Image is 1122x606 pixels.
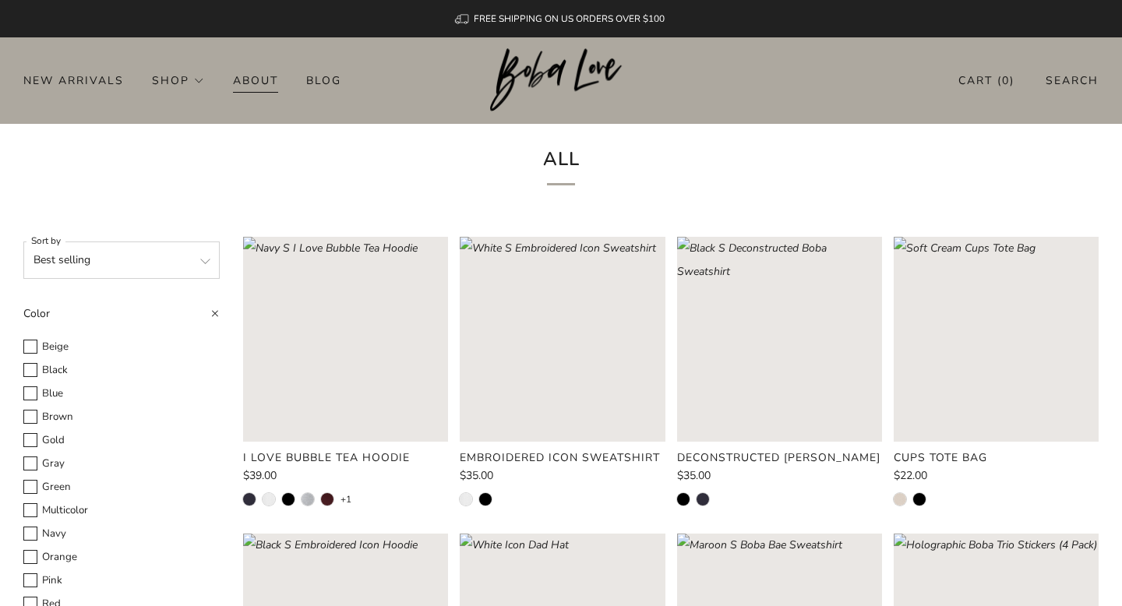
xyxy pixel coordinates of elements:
[23,478,220,496] label: Green
[894,237,1099,442] a: Soft Cream Cups Tote Bag Loading image: Soft Cream Cups Tote Bag
[152,68,205,93] a: Shop
[23,361,220,379] label: Black
[490,48,633,112] img: Boba Love
[460,237,665,442] a: White S Embroidered Icon Sweatshirt Loading image: White S Embroidered Icon Sweatshirt
[460,470,665,481] a: $35.00
[23,306,50,321] span: Color
[677,237,882,442] a: Black S Deconstructed Boba Sweatshirt Loading image: Black S Deconstructed Boba Sweatshirt
[23,432,220,449] label: Gold
[460,468,493,483] span: $35.00
[23,338,220,356] label: Beige
[460,450,660,465] product-card-title: Embroidered Icon Sweatshirt
[23,385,220,403] label: Blue
[23,502,220,520] label: Multicolor
[306,68,341,93] a: Blog
[894,450,987,465] product-card-title: Cups Tote Bag
[894,468,927,483] span: $22.00
[677,451,882,465] a: Deconstructed [PERSON_NAME]
[243,450,410,465] product-card-title: I Love Bubble Tea Hoodie
[23,548,220,566] label: Orange
[243,470,448,481] a: $39.00
[23,408,220,426] label: Brown
[474,12,665,25] span: FREE SHIPPING ON US ORDERS OVER $100
[894,451,1099,465] a: Cups Tote Bag
[23,525,220,543] label: Navy
[490,48,633,113] a: Boba Love
[23,572,220,590] label: Pink
[340,493,351,506] a: +1
[677,450,880,465] product-card-title: Deconstructed [PERSON_NAME]
[233,68,278,93] a: About
[958,68,1014,93] a: Cart
[243,451,448,465] a: I Love Bubble Tea Hoodie
[243,237,448,442] a: Navy S I Love Bubble Tea Hoodie Loading image: Navy S I Love Bubble Tea Hoodie
[460,451,665,465] a: Embroidered Icon Sweatshirt
[23,68,124,93] a: New Arrivals
[1002,73,1010,88] items-count: 0
[677,470,882,481] a: $35.00
[243,468,277,483] span: $39.00
[23,455,220,473] label: Gray
[23,302,220,335] summary: Color
[346,143,776,185] h1: All
[677,468,711,483] span: $35.00
[1046,68,1099,93] a: Search
[894,470,1099,481] a: $22.00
